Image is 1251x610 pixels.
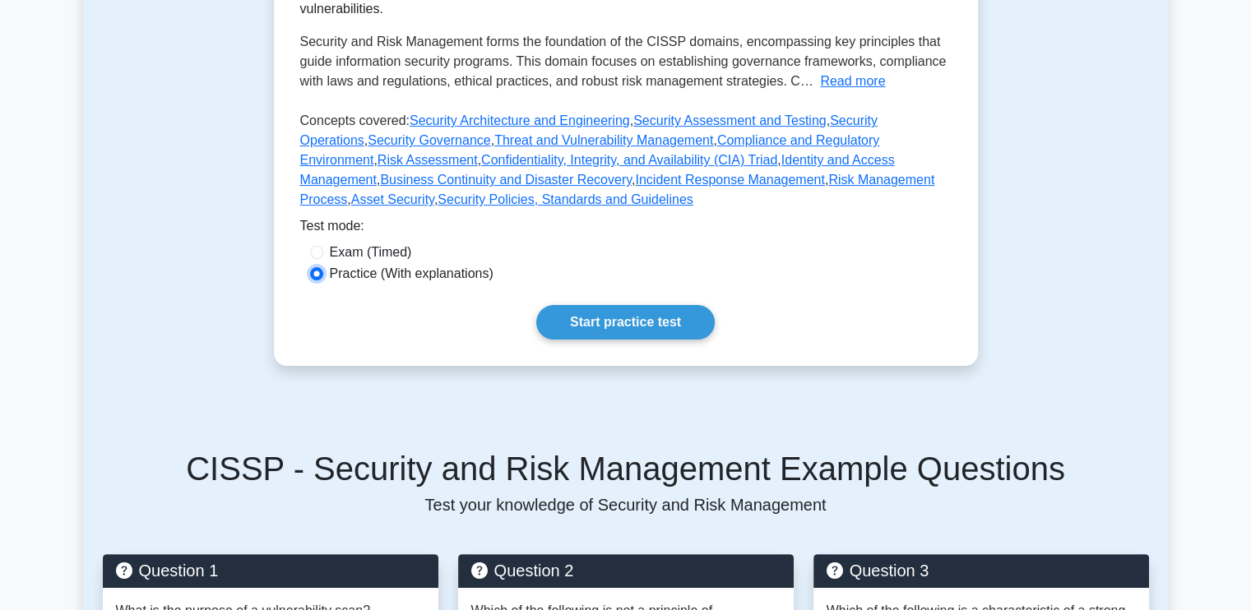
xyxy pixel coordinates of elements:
[330,264,493,284] label: Practice (With explanations)
[633,113,827,127] a: Security Assessment and Testing
[536,305,715,340] a: Start practice test
[820,72,885,91] button: Read more
[116,561,425,580] h5: Question 1
[330,243,412,262] label: Exam (Timed)
[103,449,1149,488] h5: CISSP - Security and Risk Management Example Questions
[438,192,693,206] a: Security Policies, Standards and Guidelines
[410,113,630,127] a: Security Architecture and Engineering
[368,133,490,147] a: Security Governance
[378,153,478,167] a: Risk Assessment
[380,173,632,187] a: Business Continuity and Disaster Recovery
[827,561,1136,580] h5: Question 3
[494,133,713,147] a: Threat and Vulnerability Management
[103,495,1149,515] p: Test your knowledge of Security and Risk Management
[300,216,952,243] div: Test mode:
[635,173,824,187] a: Incident Response Management
[300,35,947,88] span: Security and Risk Management forms the foundation of the CISSP domains, encompassing key principl...
[351,192,434,206] a: Asset Security
[300,173,935,206] a: Risk Management Process
[300,111,952,216] p: Concepts covered: , , , , , , , , , , , , ,
[481,153,777,167] a: Confidentiality, Integrity, and Availability (CIA) Triad
[471,561,781,580] h5: Question 2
